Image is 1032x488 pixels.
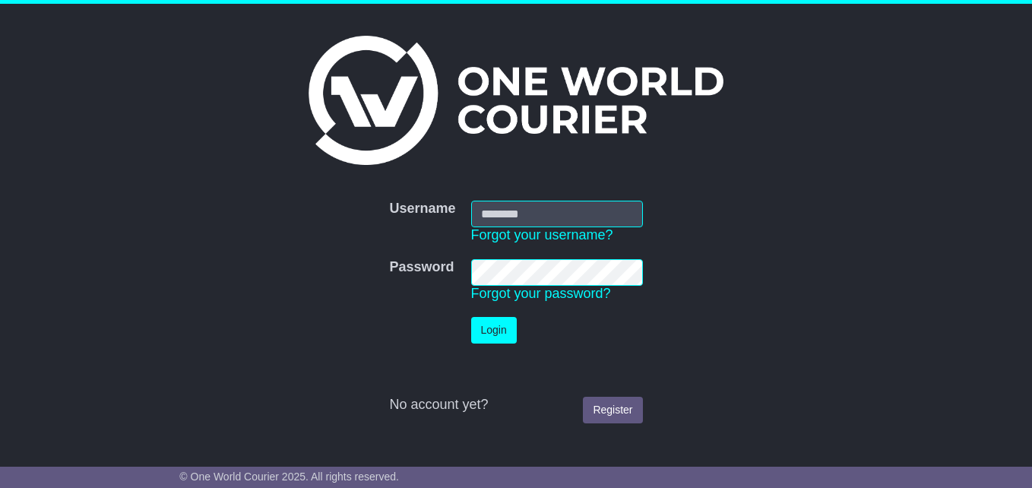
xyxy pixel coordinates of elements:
[389,201,455,217] label: Username
[471,227,613,242] a: Forgot your username?
[389,259,454,276] label: Password
[471,317,517,344] button: Login
[389,397,642,414] div: No account yet?
[471,286,611,301] a: Forgot your password?
[309,36,723,165] img: One World
[179,471,399,483] span: © One World Courier 2025. All rights reserved.
[583,397,642,423] a: Register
